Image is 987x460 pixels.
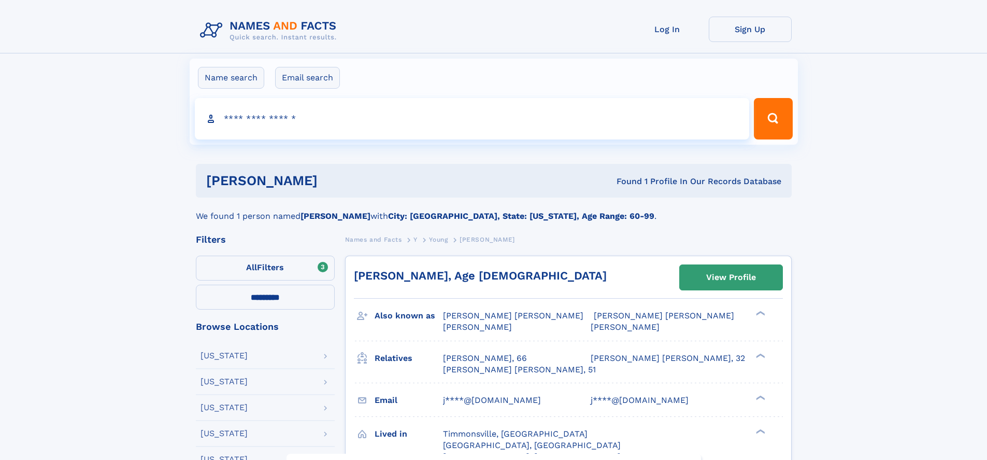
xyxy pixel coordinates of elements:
[467,176,781,187] div: Found 1 Profile In Our Records Database
[443,429,588,439] span: Timmonsville, [GEOGRAPHIC_DATA]
[626,17,709,42] a: Log In
[196,235,335,244] div: Filters
[275,67,340,89] label: Email search
[429,233,448,246] a: Young
[201,378,248,386] div: [US_STATE]
[443,353,527,364] a: [PERSON_NAME], 66
[196,17,345,45] img: Logo Names and Facts
[594,311,734,320] span: [PERSON_NAME] [PERSON_NAME]
[388,211,654,221] b: City: [GEOGRAPHIC_DATA], State: [US_STATE], Age Range: 60-99
[443,322,512,332] span: [PERSON_NAME]
[460,236,515,243] span: [PERSON_NAME]
[413,233,418,246] a: Y
[413,236,418,243] span: Y
[246,262,257,272] span: All
[354,269,607,282] a: [PERSON_NAME], Age [DEMOGRAPHIC_DATA]
[206,174,467,187] h1: [PERSON_NAME]
[753,352,766,359] div: ❯
[375,425,443,443] h3: Lived in
[195,98,750,140] input: search input
[375,307,443,325] h3: Also known as
[680,265,782,290] a: View Profile
[591,353,745,364] a: [PERSON_NAME] [PERSON_NAME], 32
[196,322,335,331] div: Browse Locations
[443,440,621,450] span: [GEOGRAPHIC_DATA], [GEOGRAPHIC_DATA]
[709,17,792,42] a: Sign Up
[375,350,443,367] h3: Relatives
[201,352,248,360] div: [US_STATE]
[196,256,335,281] label: Filters
[753,428,766,435] div: ❯
[196,198,792,222] div: We found 1 person named with .
[753,310,766,317] div: ❯
[375,392,443,409] h3: Email
[754,98,792,140] button: Search Button
[591,322,660,332] span: [PERSON_NAME]
[429,236,448,243] span: Young
[201,429,248,438] div: [US_STATE]
[301,211,370,221] b: [PERSON_NAME]
[443,311,583,320] span: [PERSON_NAME] [PERSON_NAME]
[198,67,264,89] label: Name search
[345,233,402,246] a: Names and Facts
[443,364,596,375] a: [PERSON_NAME] [PERSON_NAME], 51
[201,403,248,412] div: [US_STATE]
[706,266,756,289] div: View Profile
[753,394,766,401] div: ❯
